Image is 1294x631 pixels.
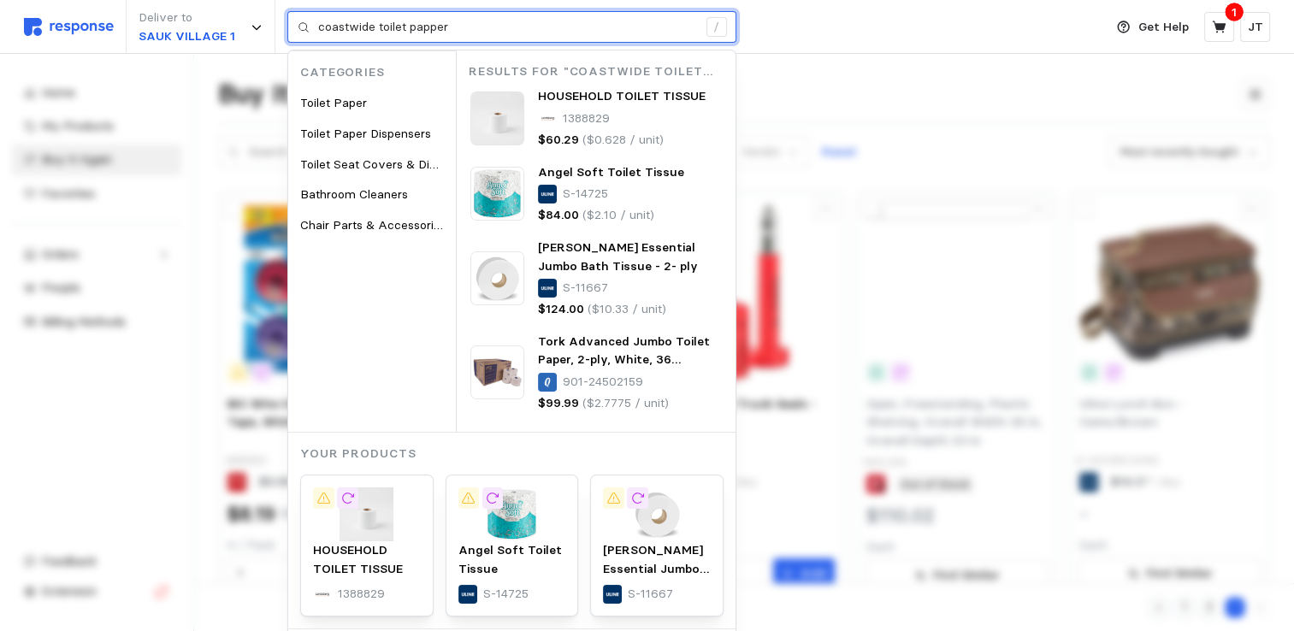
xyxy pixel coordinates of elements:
[470,345,524,399] img: sp111256471_s7
[538,333,710,386] span: Tork Advanced Jumbo Toilet Paper, 2-ply, White, 36 Rolls/Case (TRK110292A)
[300,156,479,172] span: Toilet Seat Covers & Dispensers
[588,300,666,319] p: ($10.33 / unit)
[300,445,736,463] p: Your Products
[538,300,584,319] p: $124.00
[1248,18,1263,37] p: JT
[139,9,235,27] p: Deliver to
[313,487,421,541] img: 7542d7ce-c6e3-488d-9ba9-597da530c7c7.jpeg
[563,109,610,128] p: 1388829
[538,131,579,150] p: $60.29
[582,394,669,413] p: ($2.7775 / unit)
[483,585,529,604] p: S-14725
[582,131,664,150] p: ($0.628 / unit)
[300,126,431,141] span: Toilet Paper Dispensers
[603,542,709,613] span: [PERSON_NAME] Essential Jumbo Bath Tissue - 2- ply
[538,239,698,274] span: [PERSON_NAME] Essential Jumbo Bath Tissue - 2- ply
[469,62,736,81] p: Results for "coastwide toilet papper"
[470,167,524,221] img: S-14725
[300,217,446,233] span: Chair Parts & Accessories
[300,63,456,82] p: Categories
[300,95,367,110] span: Toilet Paper
[1232,3,1237,21] p: 1
[1107,11,1199,44] button: Get Help
[470,91,524,145] img: 7542d7ce-c6e3-488d-9ba9-597da530c7c7.jpeg
[538,164,684,180] span: Angel Soft Toilet Tissue
[538,88,706,103] span: HOUSEHOLD TOILET TISSUE
[318,12,697,43] input: Search for a product name or SKU
[603,487,711,541] img: S-11667
[538,206,579,225] p: $84.00
[458,542,562,576] span: Angel Soft Toilet Tissue
[628,585,673,604] p: S-11667
[24,18,114,36] img: svg%3e
[470,251,524,305] img: S-11667
[313,542,403,576] span: HOUSEHOLD TOILET TISSUE
[1138,18,1189,37] p: Get Help
[1240,12,1270,42] button: JT
[582,206,654,225] p: ($2.10 / unit)
[563,373,643,392] p: 901-24502159
[563,185,608,203] p: S-14725
[139,27,235,46] p: SAUK VILLAGE 1
[300,186,408,202] span: Bathroom Cleaners
[538,394,579,413] p: $99.99
[706,17,727,38] div: /
[563,279,608,298] p: S-11667
[338,585,385,604] p: 1388829
[458,487,566,541] img: S-14725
